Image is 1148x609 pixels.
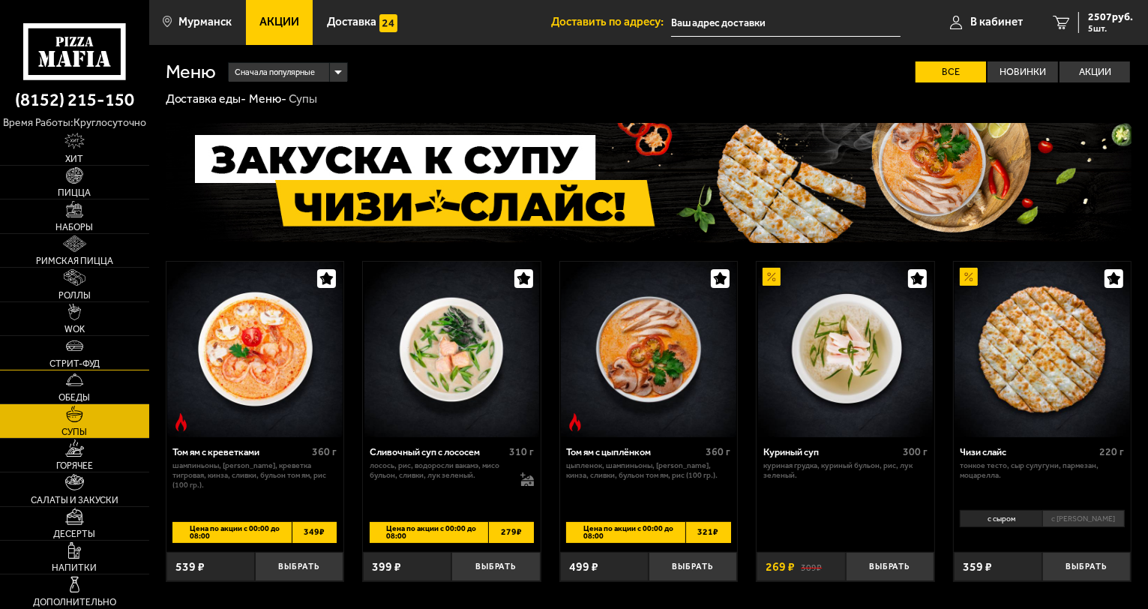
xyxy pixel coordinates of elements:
a: АкционныйКуриный суп [757,262,934,437]
span: Обеды [59,393,91,402]
span: Цена по акции с 00:00 до 08:00 [172,522,291,544]
img: Том ям с креветками [167,262,343,437]
span: 5 шт. [1088,24,1133,33]
span: Акции [259,16,299,28]
a: Острое блюдоТом ям с креветками [166,262,344,437]
a: Меню- [249,91,286,106]
p: шампиньоны, [PERSON_NAME], креветка тигровая, кинза, сливки, бульон том ям, рис (100 гр.). [172,461,337,490]
span: 321 ₽ [685,522,731,544]
img: 15daf4d41897b9f0e9f617042186c801.svg [379,14,397,32]
span: 310 г [509,445,534,458]
span: 399 ₽ [372,561,401,573]
div: Том ям с креветками [172,446,308,457]
span: Хит [66,154,84,163]
span: 220 г [1100,445,1125,458]
span: Роллы [58,291,91,300]
div: Сливочный суп с лососем [370,446,505,457]
span: Пицца [58,188,91,197]
a: Острое блюдоТом ям с цыплёнком [560,262,738,437]
p: цыпленок, шампиньоны, [PERSON_NAME], кинза, сливки, бульон том ям, рис (100 гр.). [566,461,730,481]
a: АкционныйЧизи слайс [954,262,1132,437]
span: 539 ₽ [175,561,205,573]
button: Выбрать [846,552,934,581]
span: Горячее [56,461,93,470]
li: с [PERSON_NAME] [1042,510,1125,527]
div: Куриный суп [763,446,899,457]
span: WOK [64,325,85,334]
span: В кабинет [970,16,1023,28]
label: Акции [1060,61,1130,83]
a: Сливочный суп с лососем [363,262,541,437]
span: 269 ₽ [766,561,795,573]
span: 349 ₽ [292,522,337,544]
div: Том ям с цыплёнком [566,446,702,457]
span: 360 г [706,445,731,458]
span: Мурманск [178,16,232,28]
label: Новинки [988,61,1058,83]
button: Выбрать [1042,552,1131,581]
span: 499 ₽ [569,561,598,573]
label: Все [916,61,986,83]
li: с сыром [960,510,1042,527]
img: Том ям с цыплёнком [561,262,736,437]
div: Супы [289,91,317,107]
span: Цена по акции с 00:00 до 08:00 [370,522,488,544]
span: Салаты и закуски [31,496,118,505]
p: тонкое тесто, сыр сулугуни, пармезан, моцарелла. [960,461,1124,481]
div: Чизи слайс [960,446,1096,457]
span: 300 г [903,445,928,458]
span: Доставить по адресу: [551,16,671,28]
img: Акционный [960,268,978,286]
p: куриная грудка, куриный бульон, рис, лук зеленый. [763,461,928,481]
span: 359 ₽ [963,561,992,573]
img: Куриный суп [758,262,934,437]
span: Цена по акции с 00:00 до 08:00 [566,522,685,544]
div: 0 [954,506,1132,544]
img: Острое блюдо [172,413,190,431]
span: Десерты [54,529,96,538]
h1: Меню [166,62,217,82]
span: Наборы [56,223,94,232]
img: Акционный [763,268,781,286]
span: Напитки [52,563,97,572]
span: 279 ₽ [488,522,534,544]
span: 2507 руб. [1088,12,1133,22]
button: Выбрать [451,552,540,581]
span: Дополнительно [33,598,116,607]
a: Доставка еды- [166,91,247,106]
input: Ваш адрес доставки [671,9,901,37]
span: Римская пицца [36,256,113,265]
img: Сливочный суп с лососем [364,262,540,437]
img: Чизи слайс [955,262,1130,437]
button: Выбрать [649,552,737,581]
span: Стрит-фуд [49,359,100,368]
span: Сначала популярные [235,61,315,84]
p: лосось, рис, водоросли вакамэ, мисо бульон, сливки, лук зеленый. [370,461,508,481]
span: Супы [62,427,88,436]
span: 360 г [312,445,337,458]
s: 309 ₽ [801,561,822,573]
img: Острое блюдо [566,413,584,431]
span: Доставка [327,16,376,28]
button: Выбрать [255,552,343,581]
